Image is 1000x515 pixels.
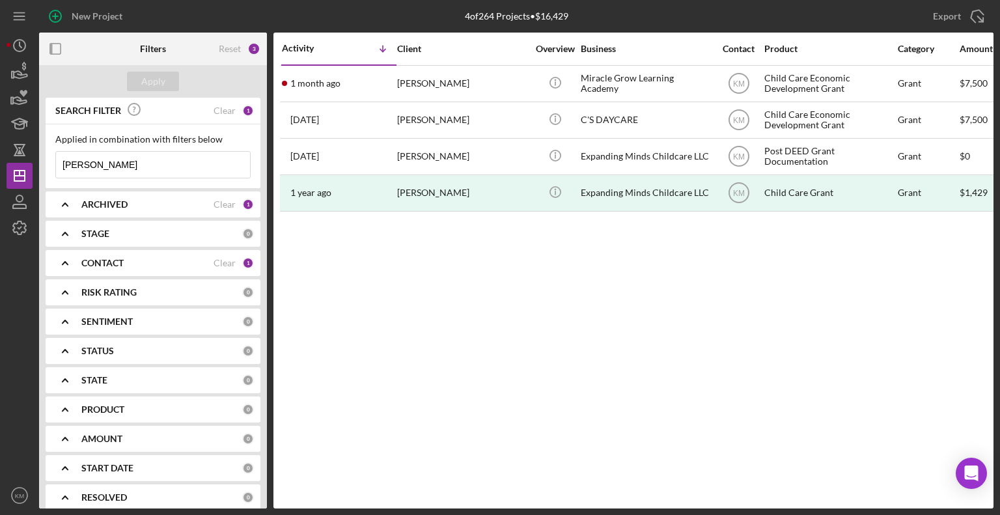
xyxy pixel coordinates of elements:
div: 0 [242,374,254,386]
text: KM [733,189,745,198]
div: Open Intercom Messenger [956,458,987,489]
div: 0 [242,316,254,327]
div: Category [898,44,958,54]
div: Product [764,44,895,54]
text: KM [15,492,24,499]
text: KM [733,116,745,125]
div: New Project [72,3,122,29]
div: Clear [214,199,236,210]
div: 0 [242,492,254,503]
div: Grant [898,176,958,210]
b: STATE [81,375,107,385]
div: 3 [247,42,260,55]
b: AMOUNT [81,434,122,444]
time: 2025-07-10 16:21 [290,115,319,125]
b: STATUS [81,346,114,356]
text: KM [733,79,745,89]
div: 4 of 264 Projects • $16,429 [465,11,568,21]
div: Child Care Economic Development Grant [764,103,895,137]
div: Client [397,44,527,54]
div: Expanding Minds Childcare LLC [581,139,711,174]
div: [PERSON_NAME] [397,103,527,137]
div: Grant [898,66,958,101]
b: CONTACT [81,258,124,268]
div: Post DEED Grant Documentation [764,139,895,174]
div: [PERSON_NAME] [397,139,527,174]
div: C'S DAYCARE [581,103,711,137]
button: Export [920,3,993,29]
b: RISK RATING [81,287,137,298]
button: KM [7,482,33,508]
b: STAGE [81,229,109,239]
b: SEARCH FILTER [55,105,121,116]
div: Grant [898,139,958,174]
b: PRODUCT [81,404,124,415]
div: Child Care Economic Development Grant [764,66,895,101]
div: Contact [714,44,763,54]
div: Activity [282,43,339,53]
div: 1 [242,199,254,210]
div: 0 [242,462,254,474]
b: ARCHIVED [81,199,128,210]
div: 1 [242,105,254,117]
button: Apply [127,72,179,91]
time: 2024-04-03 14:16 [290,188,331,198]
b: Filters [140,44,166,54]
div: Grant [898,103,958,137]
div: Applied in combination with filters below [55,134,251,145]
div: Clear [214,105,236,116]
div: 1 [242,257,254,269]
b: RESOLVED [81,492,127,503]
div: Apply [141,72,165,91]
b: SENTIMENT [81,316,133,327]
div: Expanding Minds Childcare LLC [581,176,711,210]
div: Overview [531,44,579,54]
div: 0 [242,404,254,415]
div: [PERSON_NAME] [397,176,527,210]
div: Reset [219,44,241,54]
time: 2025-07-15 21:47 [290,78,340,89]
div: [PERSON_NAME] [397,66,527,101]
div: Miracle Grow Learning Academy [581,66,711,101]
text: KM [733,152,745,161]
time: 2024-09-04 14:49 [290,151,319,161]
div: 0 [242,433,254,445]
b: START DATE [81,463,133,473]
div: Export [933,3,961,29]
div: 0 [242,228,254,240]
button: New Project [39,3,135,29]
div: 0 [242,286,254,298]
div: 0 [242,345,254,357]
div: Clear [214,258,236,268]
div: Business [581,44,711,54]
div: Child Care Grant [764,176,895,210]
